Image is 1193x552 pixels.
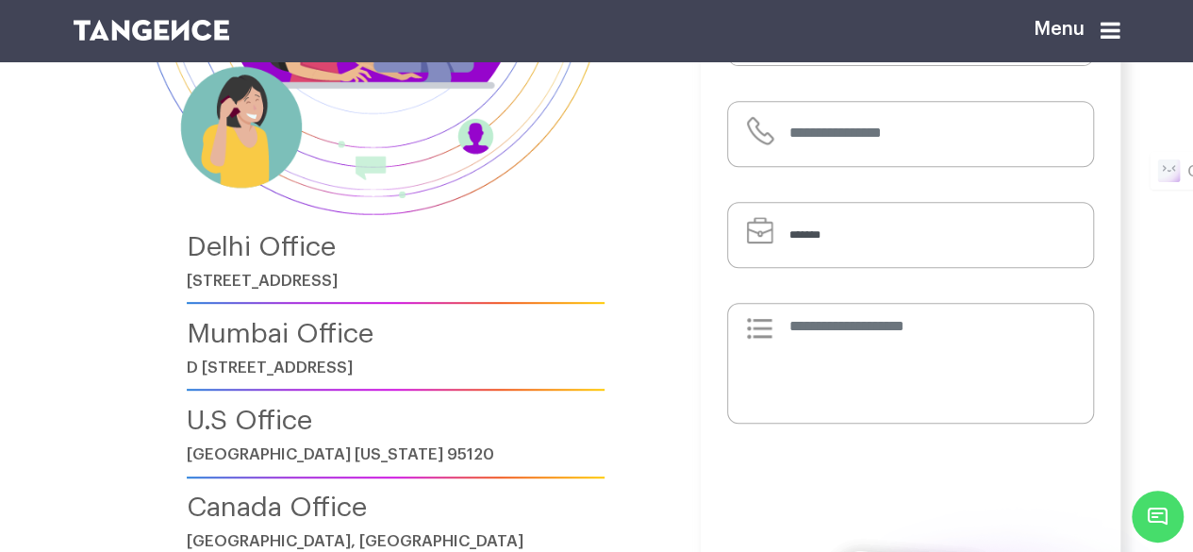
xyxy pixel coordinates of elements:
h6: [GEOGRAPHIC_DATA], [GEOGRAPHIC_DATA] [187,532,605,550]
h6: [GEOGRAPHIC_DATA] [US_STATE] 95120 [187,445,605,463]
span: Chat Widget [1132,491,1184,543]
h6: [STREET_ADDRESS] [187,272,605,290]
h4: U.S Office [187,406,605,436]
img: logo SVG [74,20,230,41]
h6: D [STREET_ADDRESS] [187,359,605,376]
h4: Mumbai Office [187,319,605,349]
iframe: reCAPTCHA [767,446,1053,520]
h4: Canada Office [187,493,605,523]
h4: Delhi Office [187,232,605,262]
